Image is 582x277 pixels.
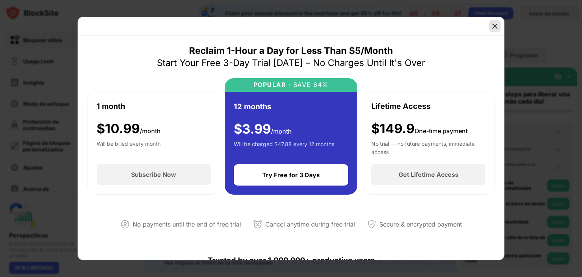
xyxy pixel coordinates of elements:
[120,220,130,229] img: not-paying
[234,121,292,137] div: $ 3.99
[379,219,462,230] div: Secure & encrypted payment
[415,127,468,135] span: One-time payment
[133,219,241,230] div: No payments until the end of free trial
[262,171,320,179] div: Try Free for 3 Days
[253,81,291,88] div: POPULAR ·
[97,140,161,155] div: Will be billed every month
[291,81,329,88] div: SAVE 64%
[234,101,271,112] div: 12 months
[131,171,176,178] div: Subscribe Now
[265,219,355,230] div: Cancel anytime during free trial
[157,57,425,69] div: Start Your Free 3-Day Trial [DATE] – No Charges Until It's Over
[371,121,468,137] div: $149.9
[234,140,334,155] div: Will be charged $47.88 every 12 months
[399,171,458,178] div: Get Lifetime Access
[367,220,376,229] img: secured-payment
[140,127,161,135] span: /month
[189,45,393,57] div: Reclaim 1-Hour a Day for Less Than $5/Month
[271,127,292,135] span: /month
[97,101,125,112] div: 1 month
[253,220,262,229] img: cancel-anytime
[371,101,430,112] div: Lifetime Access
[97,121,161,137] div: $ 10.99
[371,140,485,155] div: No trial — no future payments, immediate access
